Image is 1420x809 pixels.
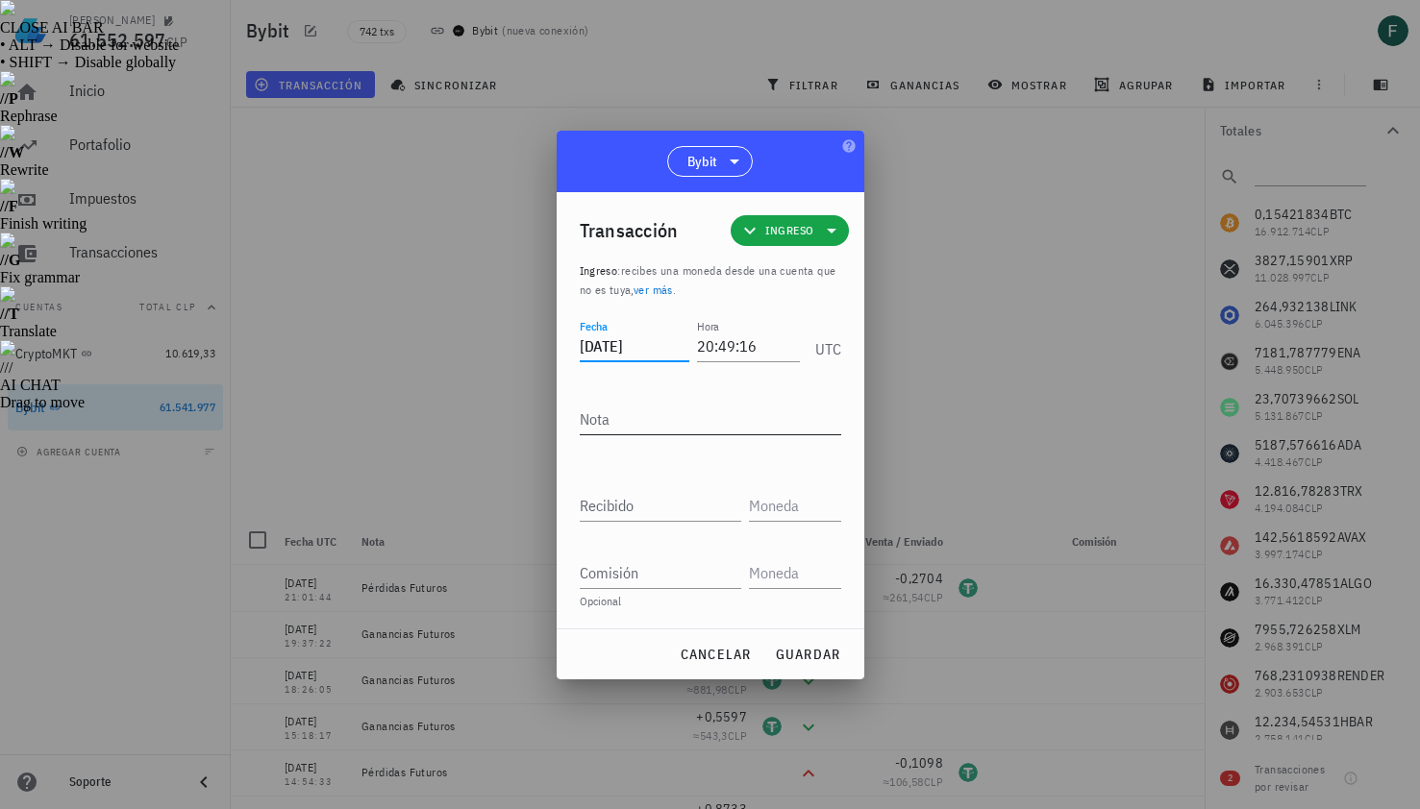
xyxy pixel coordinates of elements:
[749,557,837,588] input: Moneda
[671,637,759,672] button: cancelar
[767,637,849,672] button: guardar
[679,646,751,663] span: cancelar
[580,596,841,607] div: Opcional
[749,490,837,521] input: Moneda
[775,646,841,663] span: guardar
